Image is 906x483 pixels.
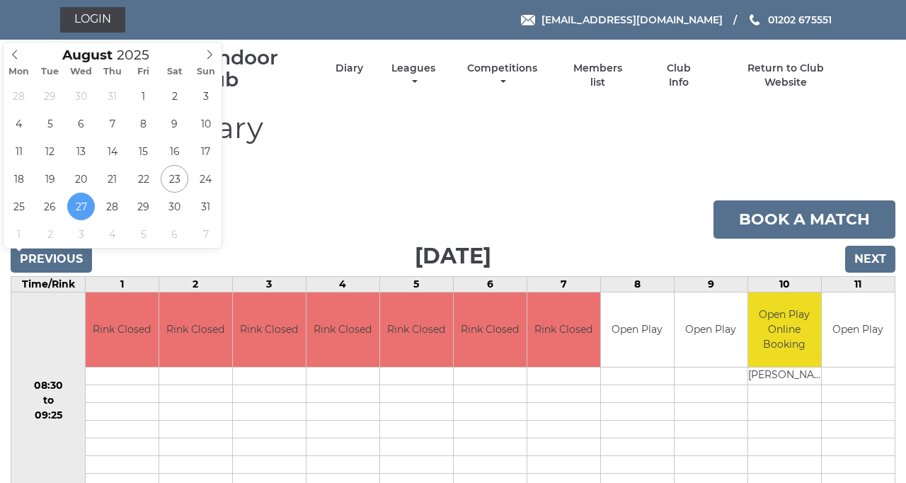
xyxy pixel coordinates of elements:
[379,277,453,292] td: 5
[130,137,157,165] span: August 15, 2025
[159,277,232,292] td: 2
[98,110,126,137] span: August 7, 2025
[159,292,232,367] td: Rink Closed
[67,193,95,220] span: August 27, 2025
[130,220,157,248] span: September 5, 2025
[750,14,759,25] img: Phone us
[464,62,541,89] a: Competitions
[674,277,747,292] td: 9
[232,277,306,292] td: 3
[67,220,95,248] span: September 3, 2025
[655,62,701,89] a: Club Info
[161,220,188,248] span: September 6, 2025
[675,292,747,367] td: Open Play
[5,220,33,248] span: September 1, 2025
[600,277,674,292] td: 8
[11,277,86,292] td: Time/Rink
[306,292,379,367] td: Rink Closed
[113,47,168,63] input: Scroll to increment
[36,220,64,248] span: September 2, 2025
[388,62,439,89] a: Leagues
[541,13,723,26] span: [EMAIL_ADDRESS][DOMAIN_NAME]
[192,110,219,137] span: August 10, 2025
[454,292,527,367] td: Rink Closed
[192,220,219,248] span: September 7, 2025
[130,82,157,110] span: August 1, 2025
[748,367,821,385] td: [PERSON_NAME]
[747,12,832,28] a: Phone us 01202 675551
[5,165,33,193] span: August 18, 2025
[453,277,527,292] td: 6
[4,67,35,76] span: Mon
[62,49,113,62] span: Scroll to increment
[128,67,159,76] span: Fri
[98,193,126,220] span: August 28, 2025
[67,110,95,137] span: August 6, 2025
[713,200,895,239] a: Book a match
[380,292,453,367] td: Rink Closed
[98,220,126,248] span: September 4, 2025
[161,193,188,220] span: August 30, 2025
[86,292,159,367] td: Rink Closed
[527,277,600,292] td: 7
[11,111,895,160] h1: Bowls Club Diary
[192,165,219,193] span: August 24, 2025
[67,137,95,165] span: August 13, 2025
[35,67,66,76] span: Tue
[521,15,535,25] img: Email
[192,82,219,110] span: August 3, 2025
[822,292,895,367] td: Open Play
[161,110,188,137] span: August 9, 2025
[98,165,126,193] span: August 21, 2025
[747,277,821,292] td: 10
[845,246,895,273] input: Next
[190,67,222,76] span: Sun
[726,62,846,89] a: Return to Club Website
[97,67,128,76] span: Thu
[11,246,92,273] input: Previous
[161,137,188,165] span: August 16, 2025
[821,277,895,292] td: 11
[5,193,33,220] span: August 25, 2025
[36,110,64,137] span: August 5, 2025
[233,292,306,367] td: Rink Closed
[66,67,97,76] span: Wed
[130,110,157,137] span: August 8, 2025
[748,292,821,367] td: Open Play Online Booking
[67,82,95,110] span: July 30, 2025
[36,193,64,220] span: August 26, 2025
[36,137,64,165] span: August 12, 2025
[601,292,674,367] td: Open Play
[86,277,159,292] td: 1
[130,193,157,220] span: August 29, 2025
[192,137,219,165] span: August 17, 2025
[527,292,600,367] td: Rink Closed
[130,165,157,193] span: August 22, 2025
[36,165,64,193] span: August 19, 2025
[161,165,188,193] span: August 23, 2025
[159,67,190,76] span: Sat
[5,110,33,137] span: August 4, 2025
[768,13,832,26] span: 01202 675551
[98,137,126,165] span: August 14, 2025
[521,12,723,28] a: Email [EMAIL_ADDRESS][DOMAIN_NAME]
[306,277,379,292] td: 4
[60,7,125,33] a: Login
[566,62,631,89] a: Members list
[336,62,363,75] a: Diary
[161,82,188,110] span: August 2, 2025
[98,82,126,110] span: July 31, 2025
[36,82,64,110] span: July 29, 2025
[192,193,219,220] span: August 31, 2025
[5,137,33,165] span: August 11, 2025
[5,82,33,110] span: July 28, 2025
[67,165,95,193] span: August 20, 2025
